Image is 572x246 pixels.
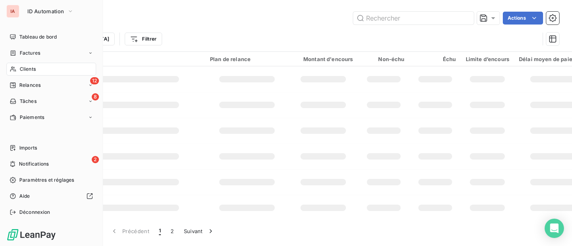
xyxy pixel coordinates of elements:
span: Imports [19,144,37,152]
span: ID Automation [27,8,64,14]
span: Tableau de bord [19,33,57,41]
span: Clients [20,66,36,73]
span: Tâches [20,98,37,105]
button: 2 [166,223,179,240]
button: Suivant [179,223,220,240]
div: Limite d’encours [466,56,509,62]
img: Logo LeanPay [6,228,56,241]
button: Précédent [105,223,154,240]
span: Paramètres et réglages [19,176,74,184]
span: 8 [92,93,99,100]
button: Actions [503,12,543,25]
div: Montant d'encours [294,56,353,62]
input: Rechercher [353,12,474,25]
span: 2 [92,156,99,163]
span: Factures [20,49,40,57]
div: Non-échu [363,56,405,62]
span: 12 [90,77,99,84]
button: Filtrer [125,33,162,45]
div: Plan de relance [210,56,284,62]
span: Paiements [20,114,44,121]
div: IA [6,5,19,18]
span: Relances [19,82,41,89]
div: Open Intercom Messenger [545,219,564,238]
button: 1 [154,223,166,240]
span: 1 [159,227,161,235]
a: Aide [6,190,96,203]
span: Aide [19,193,30,200]
span: Déconnexion [19,209,50,216]
div: Échu [414,56,456,62]
span: Notifications [19,160,49,168]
